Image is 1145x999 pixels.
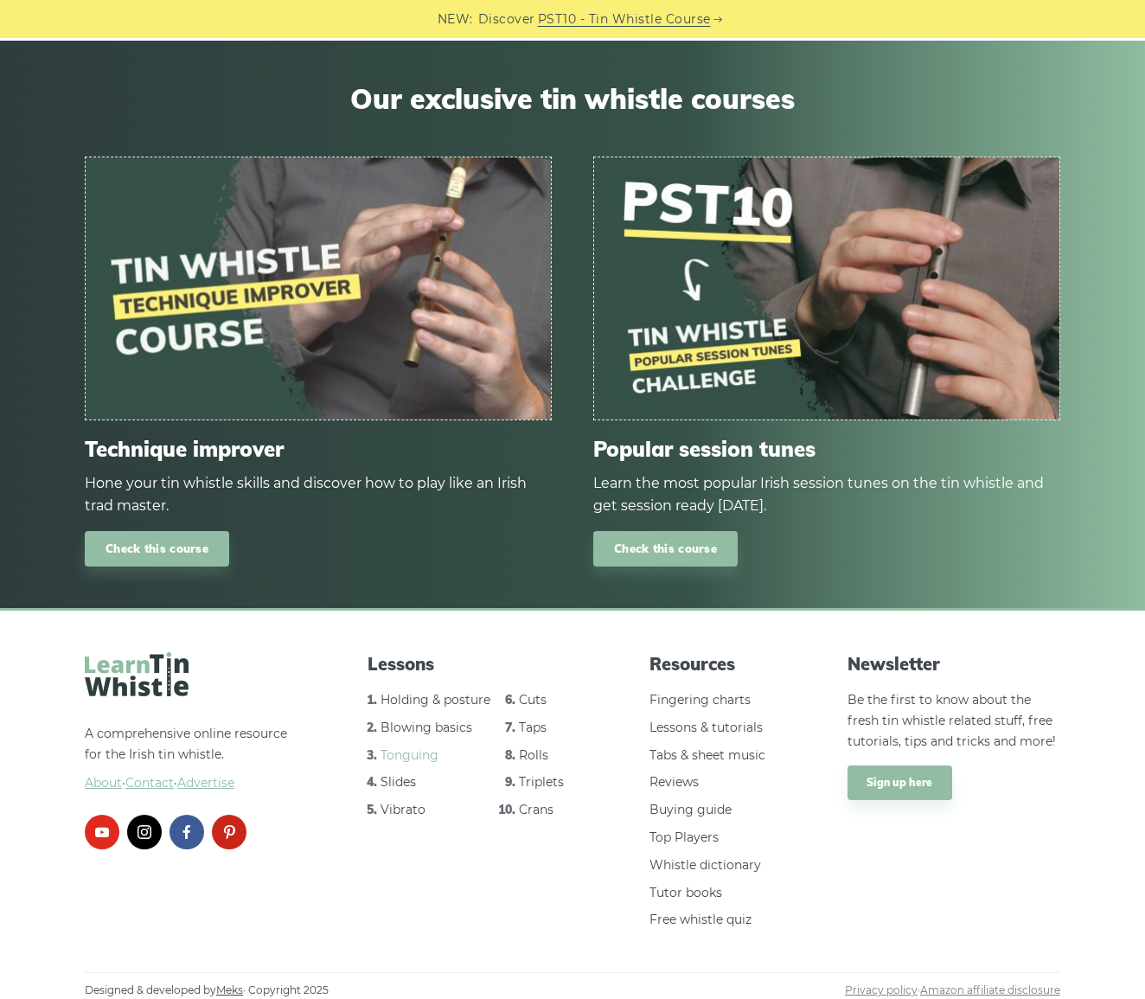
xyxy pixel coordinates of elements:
[649,652,777,676] span: Resources
[593,437,1060,462] span: Popular session tunes
[649,857,761,873] a: Whistle dictionary
[85,775,122,791] a: About
[85,982,329,999] span: Designed & developed by · Copyright 2025
[920,983,1060,996] a: Amazon affiliate disclosure
[649,802,732,817] a: Buying guide
[125,775,234,791] a: Contact·Advertise
[438,10,473,29] span: NEW:
[85,652,189,696] img: LearnTinWhistle.com
[593,531,738,567] a: Check this course
[649,692,751,708] a: Fingering charts
[593,472,1060,517] div: Learn the most popular Irish session tunes on the tin whistle and get session ready [DATE].
[85,531,229,567] a: Check this course
[85,472,552,517] div: Hone your tin whistle skills and discover how to play like an Irish trad master.
[85,82,1060,115] span: Our exclusive tin whistle courses
[381,802,425,817] a: Vibrato
[381,692,490,708] a: Holding & posture
[519,774,564,790] a: Triplets
[519,720,547,735] a: Taps
[649,747,765,763] a: Tabs & sheet music
[845,983,918,996] a: Privacy policy
[170,815,204,849] a: facebook
[649,912,752,927] a: Free whistle quiz
[127,815,162,849] a: instagram
[519,747,548,763] a: Rolls
[85,815,119,849] a: youtube
[381,747,438,763] a: Tonguing
[848,765,952,800] a: Sign up here
[381,720,472,735] a: Blowing basics
[848,652,1060,676] span: Newsletter
[649,774,699,790] a: Reviews
[381,774,416,790] a: Slides
[649,829,719,845] a: Top Players
[478,10,535,29] span: Discover
[212,815,246,849] a: pinterest
[85,724,297,794] p: A comprehensive online resource for the Irish tin whistle.
[519,802,553,817] a: Crans
[848,690,1060,752] p: Be the first to know about the fresh tin whistle related stuff, free tutorials, tips and tricks a...
[368,652,580,676] span: Lessons
[519,692,547,708] a: Cuts
[86,157,551,419] img: tin-whistle-course
[177,775,234,791] span: Advertise
[649,885,722,900] a: Tutor books
[216,983,243,996] a: Meks
[649,720,763,735] a: Lessons & tutorials
[845,982,1060,999] span: ·
[538,10,711,29] a: PST10 - Tin Whistle Course
[85,773,297,794] span: ·
[125,775,174,791] span: Contact
[85,437,552,462] span: Technique improver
